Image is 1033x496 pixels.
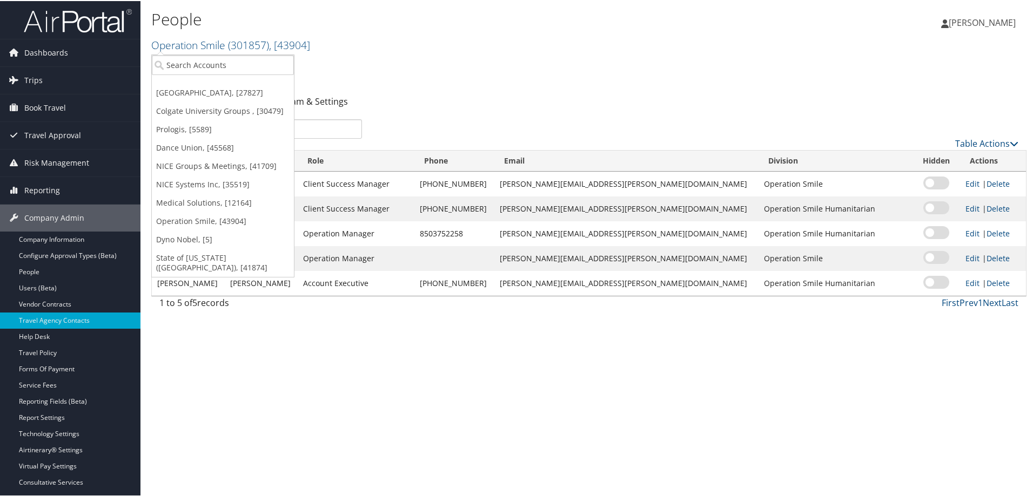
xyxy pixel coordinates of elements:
[965,227,980,237] a: Edit
[24,148,89,175] span: Risk Management
[152,174,294,193] a: NICE Systems Inc, [35519]
[494,270,759,295] td: [PERSON_NAME][EMAIL_ADDRESS][PERSON_NAME][DOMAIN_NAME]
[152,119,294,138] a: Prologis, [5589]
[152,270,225,295] td: [PERSON_NAME]
[24,38,68,65] span: Dashboards
[192,296,197,308] span: 5
[151,7,735,30] h1: People
[298,171,414,195] td: Client Success Manager
[414,171,494,195] td: [PHONE_NUMBER]
[152,83,294,101] a: [GEOGRAPHIC_DATA], [27827]
[987,252,1010,262] a: Delete
[152,101,294,119] a: Colgate University Groups , [30479]
[912,150,960,171] th: Hidden: activate to sort column ascending
[494,195,759,220] td: [PERSON_NAME][EMAIL_ADDRESS][PERSON_NAME][DOMAIN_NAME]
[152,211,294,229] a: Operation Smile, [43904]
[965,277,980,287] a: Edit
[960,150,1026,171] th: Actions
[24,7,132,32] img: airportal-logo.png
[228,37,269,51] span: ( 301857 )
[960,296,978,308] a: Prev
[159,295,362,314] div: 1 to 5 of records
[960,220,1026,245] td: |
[152,248,294,276] a: State of [US_STATE] ([GEOGRAPHIC_DATA]), [41874]
[983,296,1002,308] a: Next
[941,5,1027,38] a: [PERSON_NAME]
[960,270,1026,295] td: |
[24,121,81,148] span: Travel Approval
[494,245,759,270] td: [PERSON_NAME][EMAIL_ADDRESS][PERSON_NAME][DOMAIN_NAME]
[965,252,980,262] a: Edit
[978,296,983,308] a: 1
[960,195,1026,220] td: |
[269,37,310,51] span: , [ 43904 ]
[414,195,494,220] td: [PHONE_NUMBER]
[414,150,494,171] th: Phone
[152,156,294,174] a: NICE Groups & Meetings, [41709]
[960,171,1026,195] td: |
[955,137,1018,148] a: Table Actions
[281,94,348,106] a: Team & Settings
[960,245,1026,270] td: |
[759,270,912,295] td: Operation Smile Humanitarian
[942,296,960,308] a: First
[414,270,494,295] td: [PHONE_NUMBER]
[1002,296,1018,308] a: Last
[987,202,1010,213] a: Delete
[494,220,759,245] td: [PERSON_NAME][EMAIL_ADDRESS][PERSON_NAME][DOMAIN_NAME]
[298,150,414,171] th: Role: activate to sort column ascending
[759,245,912,270] td: Operation Smile
[759,195,912,220] td: Operation Smile Humanitarian
[24,66,43,93] span: Trips
[152,138,294,156] a: Dance Union, [45568]
[494,150,759,171] th: Email: activate to sort column ascending
[152,229,294,248] a: Dyno Nobel, [5]
[759,150,912,171] th: Division: activate to sort column ascending
[298,195,414,220] td: Client Success Manager
[759,220,912,245] td: Operation Smile Humanitarian
[759,171,912,195] td: Operation Smile
[965,202,980,213] a: Edit
[987,277,1010,287] a: Delete
[494,171,759,195] td: [PERSON_NAME][EMAIL_ADDRESS][PERSON_NAME][DOMAIN_NAME]
[987,227,1010,237] a: Delete
[151,37,310,51] a: Operation Smile
[949,16,1016,28] span: [PERSON_NAME]
[24,93,66,120] span: Book Travel
[987,178,1010,188] a: Delete
[225,270,298,295] td: [PERSON_NAME]
[298,245,414,270] td: Operation Manager
[24,203,84,230] span: Company Admin
[298,270,414,295] td: Account Executive
[298,220,414,245] td: Operation Manager
[152,193,294,211] a: Medical Solutions, [12164]
[24,176,60,203] span: Reporting
[152,54,294,74] input: Search Accounts
[414,220,494,245] td: 8503752258
[965,178,980,188] a: Edit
